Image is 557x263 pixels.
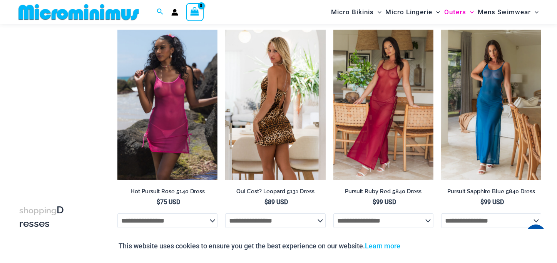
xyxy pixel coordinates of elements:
[432,2,440,22] span: Menu Toggle
[385,2,432,22] span: Micro Lingerie
[444,2,466,22] span: Outers
[117,30,217,180] img: Hot Pursuit Rose 5140 Dress 01
[333,30,433,180] a: Pursuit Ruby Red 5840 Dress 02Pursuit Ruby Red 5840 Dress 03Pursuit Ruby Red 5840 Dress 03
[264,198,268,206] span: $
[15,3,142,21] img: MM SHOP LOGO FLAT
[333,188,433,195] h2: Pursuit Ruby Red 5840 Dress
[442,2,476,22] a: OutersMenu ToggleMenu Toggle
[333,30,433,180] img: Pursuit Ruby Red 5840 Dress 02
[329,2,383,22] a: Micro BikinisMenu ToggleMenu Toggle
[374,2,381,22] span: Menu Toggle
[365,242,400,250] a: Learn more
[225,188,325,195] h2: Qui C’est? Leopard 5131 Dress
[531,2,539,22] span: Menu Toggle
[119,240,400,252] p: This website uses cookies to ensure you get the best experience on our website.
[264,198,288,206] bdi: 89 USD
[441,30,541,180] a: Pursuit Sapphire Blue 5840 Dress 02Pursuit Sapphire Blue 5840 Dress 04Pursuit Sapphire Blue 5840 ...
[171,9,178,16] a: Account icon link
[186,3,204,21] a: View Shopping Cart, empty
[373,198,376,206] span: $
[441,188,541,198] a: Pursuit Sapphire Blue 5840 Dress
[225,30,325,180] img: qui c'est leopard 5131 dress 04
[441,30,541,180] img: Pursuit Sapphire Blue 5840 Dress 02
[19,26,89,180] iframe: TrustedSite Certified
[480,198,504,206] bdi: 99 USD
[157,198,180,206] bdi: 75 USD
[225,30,325,180] a: qui c'est leopard 5131 dress 01qui c'est leopard 5131 dress 04qui c'est leopard 5131 dress 04
[19,206,57,215] span: shopping
[441,188,541,195] h2: Pursuit Sapphire Blue 5840 Dress
[328,1,542,23] nav: Site Navigation
[383,2,442,22] a: Micro LingerieMenu ToggleMenu Toggle
[480,198,484,206] span: $
[333,188,433,198] a: Pursuit Ruby Red 5840 Dress
[117,188,217,198] a: Hot Pursuit Rose 5140 Dress
[225,188,325,198] a: Qui C’est? Leopard 5131 Dress
[157,198,160,206] span: $
[117,30,217,180] a: Hot Pursuit Rose 5140 Dress 01Hot Pursuit Rose 5140 Dress 12Hot Pursuit Rose 5140 Dress 12
[117,188,217,195] h2: Hot Pursuit Rose 5140 Dress
[466,2,474,22] span: Menu Toggle
[157,7,164,17] a: Search icon link
[476,2,540,22] a: Mens SwimwearMenu ToggleMenu Toggle
[373,198,396,206] bdi: 99 USD
[406,237,439,255] button: Accept
[331,2,374,22] span: Micro Bikinis
[19,204,67,230] h3: Dresses
[478,2,531,22] span: Mens Swimwear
